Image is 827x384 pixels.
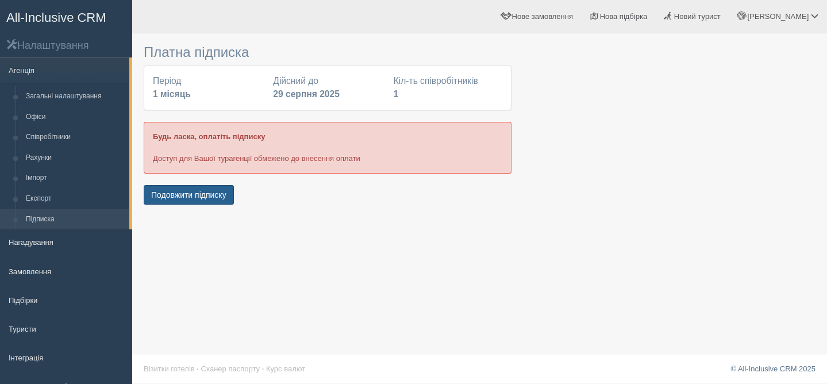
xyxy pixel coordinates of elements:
[730,364,816,373] a: © All-Inclusive CRM 2025
[153,132,265,141] b: Будь ласка, оплатіть підписку
[144,122,511,173] div: Доступ для Вашої турагенції обмежено до внесення оплати
[21,107,129,128] a: Офіси
[273,89,340,99] b: 29 серпня 2025
[144,185,234,205] button: Подовжити підписку
[388,75,508,101] div: Кіл-ть співробітників
[747,12,809,21] span: [PERSON_NAME]
[21,209,129,230] a: Підписка
[674,12,721,21] span: Новий турист
[21,127,129,148] a: Співробітники
[144,364,195,373] a: Візитки готелів
[1,1,132,32] a: All-Inclusive CRM
[394,89,399,99] b: 1
[6,10,106,25] span: All-Inclusive CRM
[266,364,305,373] a: Курс валют
[153,89,191,99] b: 1 місяць
[21,168,129,189] a: Імпорт
[21,86,129,107] a: Загальні налаштування
[21,148,129,168] a: Рахунки
[267,75,387,101] div: Дійсний до
[512,12,573,21] span: Нове замовлення
[262,364,264,373] span: ·
[147,75,267,101] div: Період
[21,189,129,209] a: Експорт
[600,12,648,21] span: Нова підбірка
[201,364,260,373] a: Сканер паспорту
[197,364,199,373] span: ·
[144,45,511,60] h3: Платна підписка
